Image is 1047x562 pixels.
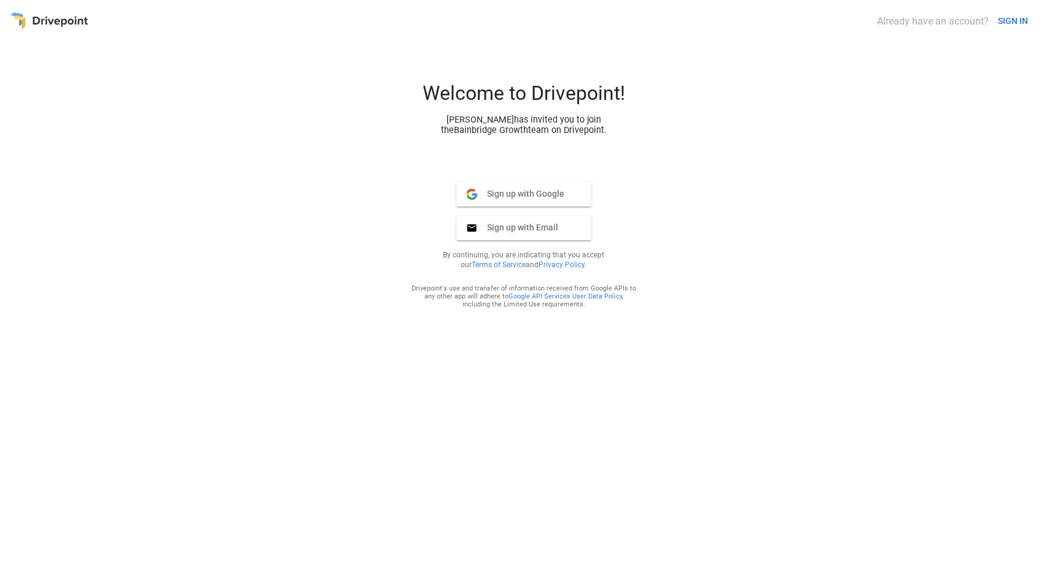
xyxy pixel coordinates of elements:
p: By continuing, you are indicating that you accept our and . [428,250,619,270]
span: Sign up with Google [477,188,564,199]
span: Sign up with Email [477,222,558,233]
div: Drivepoint's use and transfer of information received from Google APIs to any other app will adhe... [411,284,637,308]
button: SIGN IN [993,10,1033,32]
a: Terms of Service [472,260,526,269]
div: Already have an account? [877,15,989,27]
a: Privacy Policy [539,260,585,269]
div: [PERSON_NAME] has invited you to join the Bainbridge Growth team on Drivepoint. [435,115,612,135]
a: Google API Services User Data Policy [508,292,622,300]
div: Welcome to Drivepoint! [377,82,671,115]
button: Sign up with Google [456,182,591,207]
button: Sign up with Email [456,216,591,240]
